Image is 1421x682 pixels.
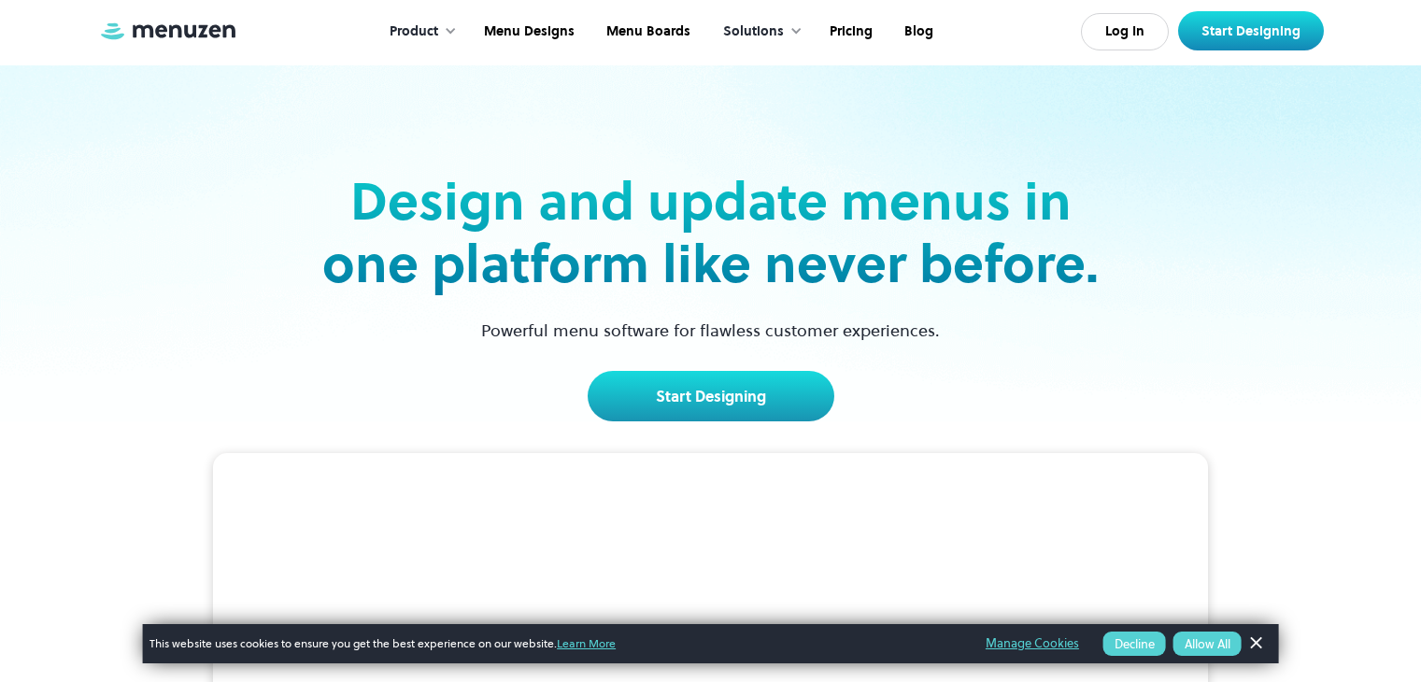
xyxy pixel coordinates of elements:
button: Allow All [1173,632,1242,656]
a: Menu Designs [466,3,589,61]
p: Powerful menu software for flawless customer experiences. [458,318,963,343]
a: Menu Boards [589,3,704,61]
div: Solutions [704,3,812,61]
a: Start Designing [1178,11,1324,50]
a: Manage Cookies [986,633,1079,654]
a: Pricing [812,3,887,61]
div: Product [390,21,438,42]
a: Log In [1081,13,1169,50]
div: Product [371,3,466,61]
a: Dismiss Banner [1242,630,1270,658]
div: Solutions [723,21,784,42]
a: Blog [887,3,947,61]
a: Start Designing [588,371,834,421]
h2: Design and update menus in one platform like never before. [317,170,1105,295]
button: Decline [1103,632,1166,656]
span: This website uses cookies to ensure you get the best experience on our website. [149,635,959,652]
a: Learn More [557,635,616,651]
